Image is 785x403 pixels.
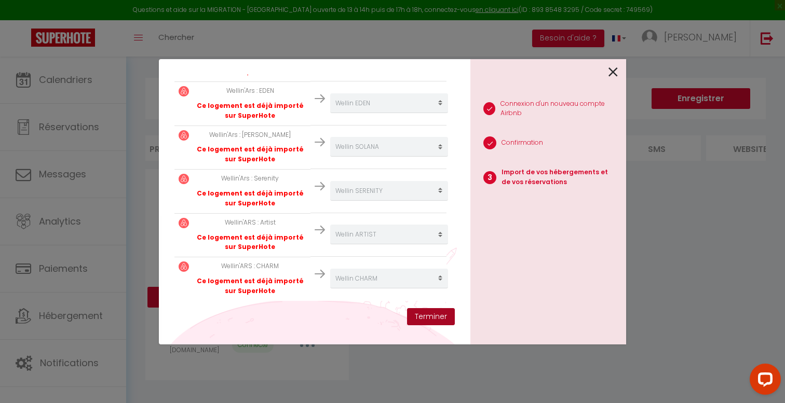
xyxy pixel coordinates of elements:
[194,218,306,228] p: Wellin'ARS : Artist
[194,276,306,296] p: Ce logement est déjà importé sur SuperHote
[194,145,306,164] p: Ce logement est déjà importé sur SuperHote
[194,86,306,96] p: Wellin'Ars : EDEN
[194,189,306,209] p: Ce logement est déjà importé sur SuperHote
[194,261,306,271] p: Wellin'ARS : CHARM
[194,130,306,140] p: Wellin'Ars : [PERSON_NAME]
[407,308,455,326] button: Terminer
[502,168,618,187] p: Import de vos hébergements et de vos réservations
[194,101,306,121] p: Ce logement est déjà importé sur SuperHote
[741,359,785,403] iframe: LiveChat chat widget
[500,99,618,119] p: Connexion d'un nouveau compte Airbnb
[194,174,306,184] p: Wellin'Ars : Serenity
[194,233,306,253] p: Ce logement est déjà importé sur SuperHote
[502,138,543,148] p: Confirmation
[483,171,496,184] span: 3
